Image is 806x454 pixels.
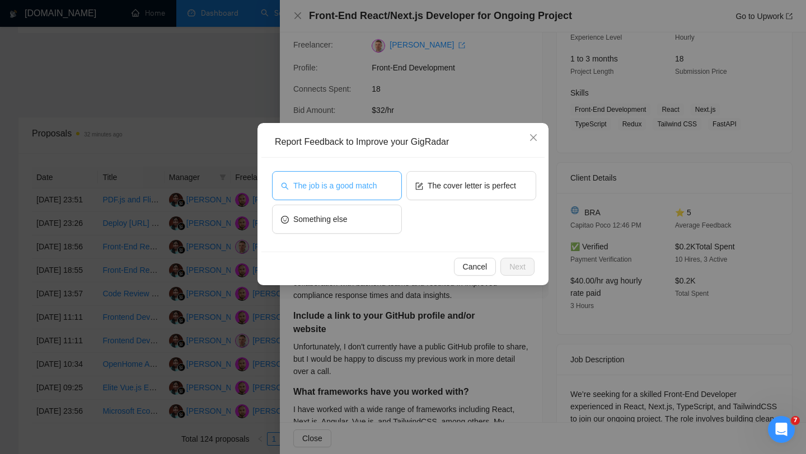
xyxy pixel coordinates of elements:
button: formThe cover letter is perfect [406,171,536,200]
button: Next [500,258,535,276]
button: smileSomething else [272,205,402,234]
span: form [415,181,423,190]
button: Cancel [454,258,496,276]
iframe: Intercom live chat [768,416,795,443]
span: smile [281,215,289,223]
span: The job is a good match [293,179,377,192]
button: Close [518,123,549,153]
span: Something else [293,213,348,225]
span: Cancel [463,261,488,273]
span: 7 [791,416,800,425]
span: close [529,133,538,142]
button: searchThe job is a good match [272,171,402,200]
span: The cover letter is perfect [428,179,516,192]
div: Report Feedback to Improve your GigRadar [275,136,539,148]
span: search [281,181,289,190]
